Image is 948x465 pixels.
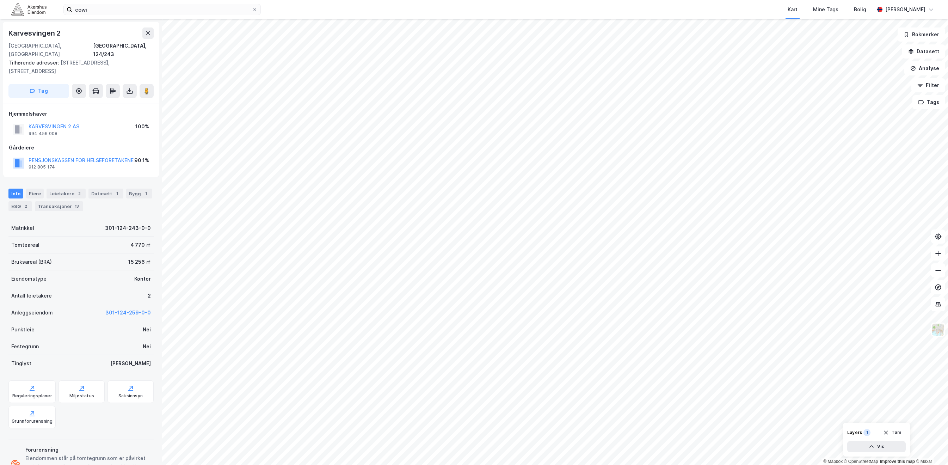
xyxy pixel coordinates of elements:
[823,459,843,464] a: Mapbox
[88,189,123,198] div: Datasett
[863,429,870,436] div: 1
[134,275,151,283] div: Kontor
[904,61,945,75] button: Analyse
[26,189,44,198] div: Eiere
[847,441,906,452] button: Vis
[11,308,53,317] div: Anleggseiendom
[8,201,32,211] div: ESG
[11,258,52,266] div: Bruksareal (BRA)
[8,42,93,59] div: [GEOGRAPHIC_DATA], [GEOGRAPHIC_DATA]
[8,27,62,39] div: Karvesvingen 2
[11,292,52,300] div: Antall leietakere
[130,241,151,249] div: 4 770 ㎡
[11,275,47,283] div: Eiendomstype
[844,459,878,464] a: OpenStreetMap
[11,325,35,334] div: Punktleie
[128,258,151,266] div: 15 256 ㎡
[12,393,52,399] div: Reguleringsplaner
[9,143,153,152] div: Gårdeiere
[911,78,945,92] button: Filter
[143,325,151,334] div: Nei
[913,431,948,465] iframe: Chat Widget
[105,224,151,232] div: 301-124-243-0-0
[35,201,83,211] div: Transaksjoner
[134,156,149,165] div: 90.1%
[29,131,57,136] div: 994 456 008
[11,224,34,232] div: Matrikkel
[12,418,53,424] div: Grunnforurensning
[847,430,862,435] div: Layers
[11,359,31,368] div: Tinglyst
[8,59,148,75] div: [STREET_ADDRESS], [STREET_ADDRESS]
[902,44,945,59] button: Datasett
[931,323,945,336] img: Z
[110,359,151,368] div: [PERSON_NAME]
[148,292,151,300] div: 2
[29,164,55,170] div: 912 805 174
[113,190,121,197] div: 1
[8,84,69,98] button: Tag
[11,3,47,16] img: akershus-eiendom-logo.9091f326c980b4bce74ccdd9f866810c.svg
[885,5,925,14] div: [PERSON_NAME]
[118,393,143,399] div: Saksinnsyn
[912,95,945,109] button: Tags
[854,5,866,14] div: Bolig
[11,241,39,249] div: Tomteareal
[788,5,798,14] div: Kart
[135,122,149,131] div: 100%
[76,190,83,197] div: 2
[93,42,154,59] div: [GEOGRAPHIC_DATA], 124/243
[898,27,945,42] button: Bokmerker
[8,189,23,198] div: Info
[879,427,906,438] button: Tøm
[143,342,151,351] div: Nei
[47,189,86,198] div: Leietakere
[913,431,948,465] div: Kontrollprogram for chat
[25,446,151,454] div: Forurensning
[69,393,94,399] div: Miljøstatus
[22,203,29,210] div: 2
[9,110,153,118] div: Hjemmelshaver
[813,5,838,14] div: Mine Tags
[11,342,39,351] div: Festegrunn
[880,459,915,464] a: Improve this map
[8,60,61,66] span: Tilhørende adresser:
[142,190,149,197] div: 1
[105,308,151,317] button: 301-124-259-0-0
[73,203,80,210] div: 13
[126,189,152,198] div: Bygg
[72,4,252,15] input: Søk på adresse, matrikkel, gårdeiere, leietakere eller personer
